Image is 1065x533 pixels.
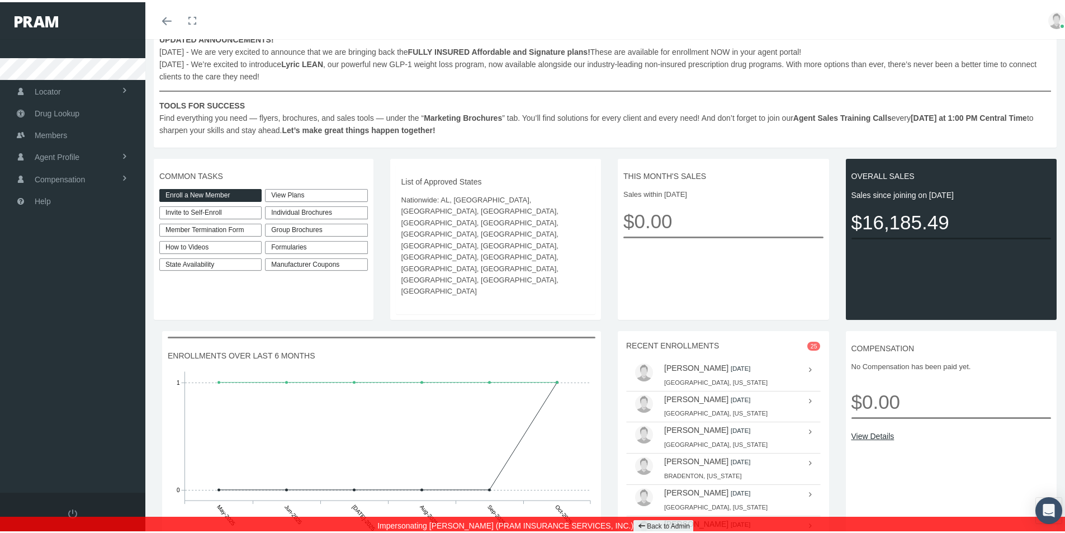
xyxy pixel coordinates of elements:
[623,187,823,198] span: Sales within [DATE]
[807,339,821,349] span: 25
[35,122,67,144] span: Members
[664,486,728,495] a: [PERSON_NAME]
[793,111,892,120] b: Agent Sales Training Calls
[159,204,262,217] a: Invite to Self-Enroll
[664,439,768,446] small: [GEOGRAPHIC_DATA], [US_STATE]
[851,340,1052,352] span: COMPENSATION
[35,167,85,188] span: Compensation
[401,192,590,295] span: Nationwide: AL, [GEOGRAPHIC_DATA], [GEOGRAPHIC_DATA], [GEOGRAPHIC_DATA], [GEOGRAPHIC_DATA], [GEOG...
[664,470,742,477] small: BRADENTON, [US_STATE]
[664,393,728,402] a: [PERSON_NAME]
[159,239,262,252] a: How to Videos
[35,144,79,166] span: Agent Profile
[265,204,367,217] div: Individual Brochures
[623,204,823,234] span: $0.00
[664,408,768,414] small: [GEOGRAPHIC_DATA], [US_STATE]
[15,14,58,25] img: PRAM_20_x_78.png
[554,501,574,523] tspan: Oct-2025
[265,221,367,234] div: Group Brochures
[731,456,750,463] small: [DATE]
[486,501,507,524] tspan: Sep-2025
[177,377,180,383] tspan: 1
[35,188,51,210] span: Help
[851,376,1052,415] span: $0.00
[635,455,653,473] img: user-placeholder.jpg
[851,428,1052,440] a: View Details
[265,256,367,269] a: Manufacturer Coupons
[664,455,728,464] a: [PERSON_NAME]
[664,377,768,384] small: [GEOGRAPHIC_DATA], [US_STATE]
[159,256,262,269] a: State Availability
[265,239,367,252] div: Formularies
[731,425,750,432] small: [DATE]
[8,515,1065,533] div: Impersonating [PERSON_NAME] (PRAM INSURANCE SERVICES, INC.)
[664,423,728,432] a: [PERSON_NAME]
[635,393,653,411] img: user-placeholder.jpg
[1048,10,1065,27] img: user-placeholder.jpg
[408,45,590,54] b: FULLY INSURED Affordable and Signature plans!
[664,361,728,370] a: [PERSON_NAME]
[664,502,768,508] small: [GEOGRAPHIC_DATA], [US_STATE]
[626,339,719,348] span: RECENT ENROLLMENTS
[282,124,435,133] b: Let’s make great things happen together!
[635,423,653,441] img: user-placeholder.jpg
[159,221,262,234] a: Member Termination Form
[731,488,750,494] small: [DATE]
[633,518,693,531] a: Back to Admin
[168,347,595,360] span: ENROLLMENTS OVER LAST 6 MONTHS
[159,187,262,200] a: Enroll a New Member
[623,168,823,180] span: THIS MONTH'S SALES
[265,187,367,200] a: View Plans
[159,31,1051,134] span: [DATE] - We are very excited to announce that we are bringing back the These are available for en...
[159,99,245,108] b: TOOLS FOR SUCCESS
[424,111,502,120] b: Marketing Brochures
[177,484,180,490] tspan: 0
[281,58,323,67] b: Lyric LEAN
[851,359,1052,370] span: No Compensation has been paid yet.
[1035,495,1062,522] div: Open Intercom Messenger
[283,501,304,523] tspan: Jun-2025
[911,111,1027,120] b: [DATE] at 1:00 PM Central Time
[35,101,79,122] span: Drug Lookup
[731,363,750,370] small: [DATE]
[401,173,590,186] span: List of Approved States
[635,486,653,504] img: user-placeholder.jpg
[159,168,368,180] span: COMMON TASKS
[851,205,1052,235] span: $16,185.49
[159,33,274,42] b: UPDATED ANNOUNCEMENTS!
[635,361,653,379] img: user-placeholder.jpg
[731,394,750,401] small: [DATE]
[419,501,439,524] tspan: Aug-2025
[216,501,236,524] tspan: May-2025
[35,79,61,100] span: Locator
[851,187,1052,199] span: Sales since joining on [DATE]
[851,168,1052,180] span: OVERALL SALES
